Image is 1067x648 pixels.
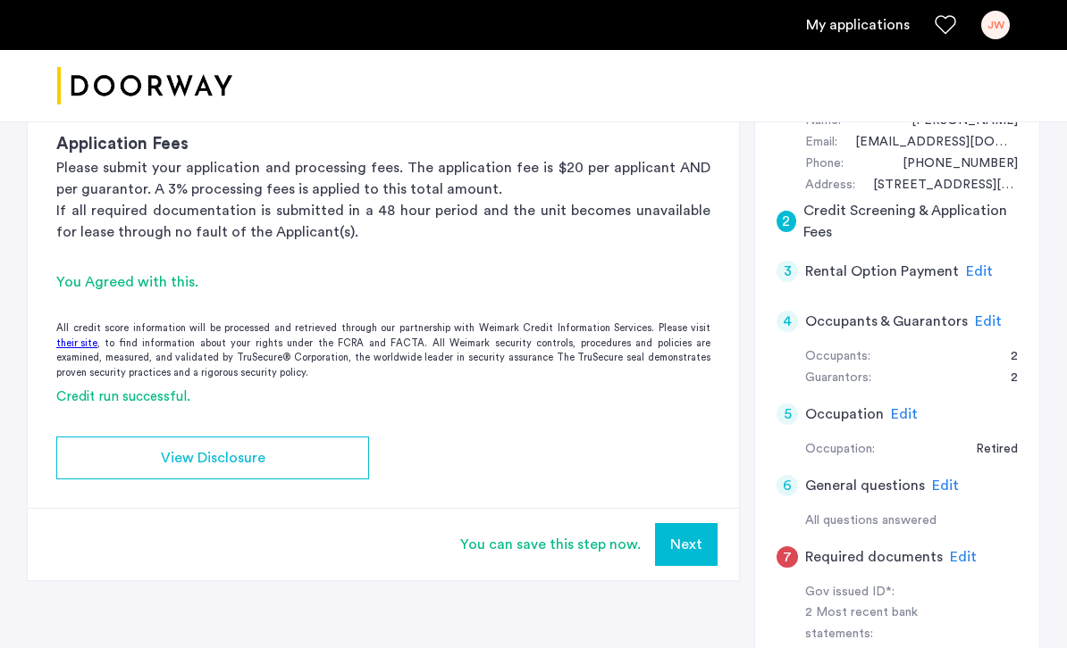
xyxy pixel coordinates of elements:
div: 2 [993,368,1018,389]
div: All questions answered [805,511,1018,532]
h5: Credit Screening & Application Fees [803,200,1018,243]
button: Next [655,523,718,566]
div: 2 [777,211,796,232]
div: Occupants: [805,346,870,368]
div: 2 Most recent bank statements: [805,602,986,645]
span: Edit [891,407,918,421]
div: 2851 Alton Drive [855,175,1018,196]
div: Email: [805,132,837,154]
div: 4 [777,311,798,332]
span: Edit [950,550,977,564]
span: Edit [966,264,993,278]
p: Please submit your application and processing fees. The application fee is $20 per applicant AND ... [56,157,710,200]
h5: Occupation [805,403,884,425]
a: their site [56,336,97,352]
div: Address: [805,175,855,196]
a: Favorites [935,14,956,36]
a: My application [806,14,910,36]
h5: General questions [805,475,925,496]
div: +19145232617 [885,154,1018,175]
span: Edit [975,314,1002,328]
div: Credit run successful. [28,387,739,408]
div: All credit score information will be processed and retrieved through our partnership with Weimark... [28,321,739,380]
h3: Application Fees [56,132,710,157]
div: Retired [958,439,1018,461]
div: 3 [777,261,798,282]
div: Gov issued ID*: [805,582,986,603]
div: You Agreed with this. [56,271,710,293]
button: button [56,436,369,479]
div: 7 [777,546,798,568]
div: 6 [777,475,798,496]
div: Guarantors: [805,368,871,389]
span: View Disclosure [161,447,265,469]
h5: Occupants & Guarantors [805,311,968,332]
p: If all required documentation is submitted in a 48 hour period and the unit becomes unavailable f... [56,200,710,243]
div: 5 [777,403,798,425]
div: jeffwellington1@gmail.com [837,132,1018,154]
div: Occupation: [805,439,875,461]
div: Phone: [805,154,844,175]
div: JW [981,11,1010,39]
div: 2 [993,346,1018,368]
a: Cazamio logo [57,53,232,120]
div: You can save this step now. [460,534,641,555]
h5: Required documents [805,546,943,568]
h5: Rental Option Payment [805,261,959,282]
span: Edit [932,478,959,493]
img: logo [57,53,232,120]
